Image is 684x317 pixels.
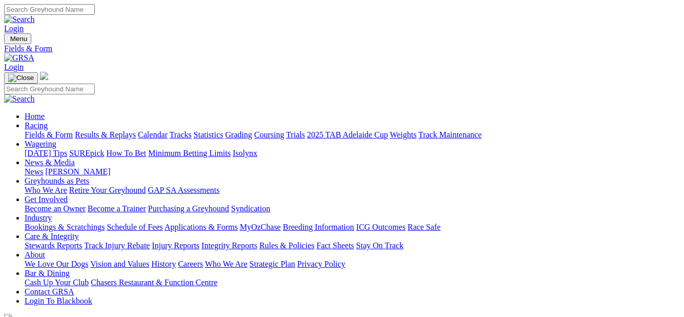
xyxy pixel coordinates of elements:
[25,130,680,140] div: Racing
[148,149,231,157] a: Minimum Betting Limits
[25,260,680,269] div: About
[25,186,680,195] div: Greyhounds as Pets
[254,130,284,139] a: Coursing
[407,223,440,231] a: Race Safe
[4,44,680,53] a: Fields & Form
[25,167,43,176] a: News
[25,241,680,250] div: Care & Integrity
[25,250,45,259] a: About
[25,232,79,241] a: Care & Integrity
[240,223,281,231] a: MyOzChase
[25,278,89,287] a: Cash Up Your Club
[25,130,73,139] a: Fields & Form
[194,130,223,139] a: Statistics
[25,223,105,231] a: Bookings & Scratchings
[25,112,45,121] a: Home
[25,204,680,213] div: Get Involved
[390,130,417,139] a: Weights
[75,130,136,139] a: Results & Replays
[45,167,110,176] a: [PERSON_NAME]
[40,72,48,80] img: logo-grsa-white.png
[178,260,203,268] a: Careers
[25,158,75,167] a: News & Media
[148,204,229,213] a: Purchasing a Greyhound
[25,140,56,148] a: Wagering
[283,223,354,231] a: Breeding Information
[25,149,680,158] div: Wagering
[356,223,405,231] a: ICG Outcomes
[4,15,35,24] img: Search
[8,74,34,82] img: Close
[107,149,147,157] a: How To Bet
[25,241,82,250] a: Stewards Reports
[317,241,354,250] a: Fact Sheets
[231,204,270,213] a: Syndication
[152,241,199,250] a: Injury Reports
[297,260,345,268] a: Privacy Policy
[25,278,680,287] div: Bar & Dining
[4,4,95,15] input: Search
[25,287,74,296] a: Contact GRSA
[205,260,247,268] a: Who We Are
[286,130,305,139] a: Trials
[151,260,176,268] a: History
[356,241,403,250] a: Stay On Track
[233,149,257,157] a: Isolynx
[250,260,295,268] a: Strategic Plan
[138,130,168,139] a: Calendar
[10,35,27,43] span: Menu
[25,213,52,222] a: Industry
[25,121,48,130] a: Racing
[4,24,24,33] a: Login
[69,186,146,194] a: Retire Your Greyhound
[25,176,89,185] a: Greyhounds as Pets
[88,204,146,213] a: Become a Trainer
[164,223,238,231] a: Applications & Forms
[170,130,192,139] a: Tracks
[4,33,31,44] button: Toggle navigation
[148,186,220,194] a: GAP SA Assessments
[25,204,86,213] a: Become an Owner
[84,241,150,250] a: Track Injury Rebate
[259,241,315,250] a: Rules & Policies
[25,223,680,232] div: Industry
[25,195,68,204] a: Get Involved
[4,63,24,71] a: Login
[90,260,149,268] a: Vision and Values
[107,223,162,231] a: Schedule of Fees
[25,167,680,176] div: News & Media
[25,296,92,305] a: Login To Blackbook
[4,53,34,63] img: GRSA
[25,186,67,194] a: Who We Are
[25,260,88,268] a: We Love Our Dogs
[4,72,38,84] button: Toggle navigation
[69,149,104,157] a: SUREpick
[4,94,35,104] img: Search
[25,149,67,157] a: [DATE] Tips
[4,84,95,94] input: Search
[91,278,217,287] a: Chasers Restaurant & Function Centre
[225,130,252,139] a: Grading
[307,130,388,139] a: 2025 TAB Adelaide Cup
[419,130,482,139] a: Track Maintenance
[201,241,257,250] a: Integrity Reports
[25,269,70,278] a: Bar & Dining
